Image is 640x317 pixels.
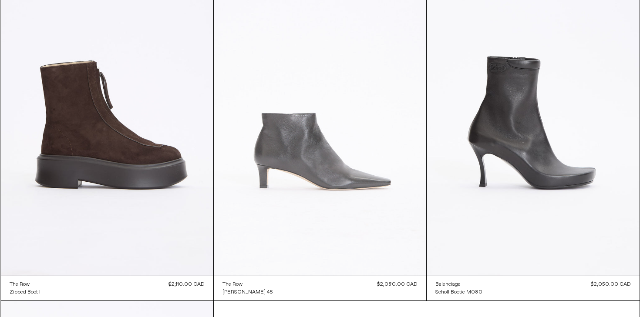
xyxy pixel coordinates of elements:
a: Scholl Bootie M080 [435,288,482,296]
div: Balenciaga [435,281,461,288]
div: Zipped Boot I [10,289,40,296]
a: The Row [222,280,273,288]
div: Scholl Bootie M080 [435,289,482,296]
a: Balenciaga [435,280,482,288]
div: The Row [10,281,30,288]
div: The Row [222,281,243,288]
div: $2,080.00 CAD [377,280,418,288]
a: [PERSON_NAME] 45 [222,288,273,296]
div: $2,050.00 CAD [591,280,631,288]
a: Zipped Boot I [10,288,40,296]
a: The Row [10,280,40,288]
div: $2,110.00 CAD [168,280,205,288]
div: [PERSON_NAME] 45 [222,289,273,296]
